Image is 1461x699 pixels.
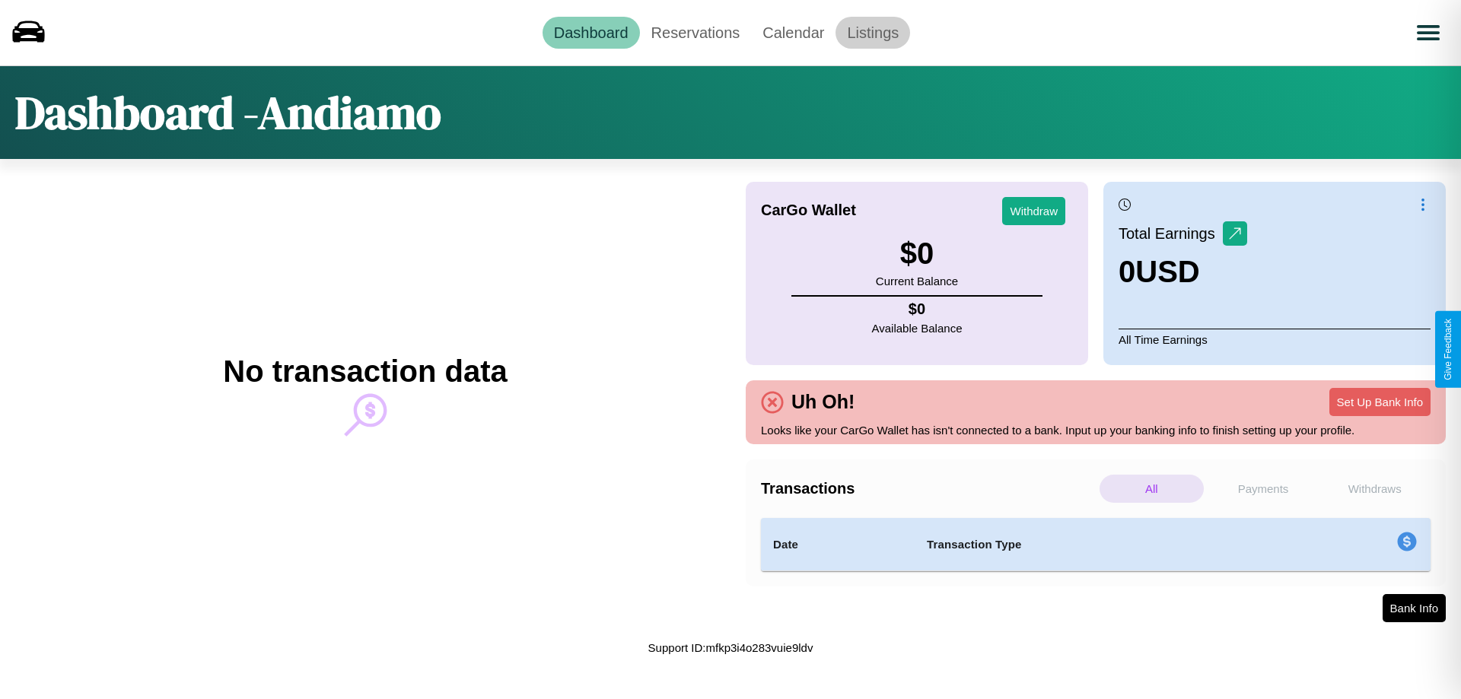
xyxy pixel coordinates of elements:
[1100,475,1204,503] p: All
[927,535,1272,554] h4: Transaction Type
[761,202,856,219] h4: CarGo Wallet
[15,81,441,144] h1: Dashboard - Andiamo
[751,17,836,49] a: Calendar
[761,518,1431,571] table: simple table
[543,17,640,49] a: Dashboard
[1323,475,1427,503] p: Withdraws
[773,535,902,554] h4: Date
[1119,255,1247,289] h3: 0 USD
[640,17,752,49] a: Reservations
[872,300,963,318] h4: $ 0
[1443,319,1453,380] div: Give Feedback
[1329,388,1431,416] button: Set Up Bank Info
[836,17,910,49] a: Listings
[872,318,963,338] p: Available Balance
[648,637,813,658] p: Support ID: mfkp3i4o283vuie9ldv
[761,420,1431,440] p: Looks like your CarGo Wallet has isn't connected to a bank. Input up your banking info to finish ...
[1002,197,1065,225] button: Withdraw
[1119,220,1223,247] p: Total Earnings
[876,271,958,291] p: Current Balance
[223,354,507,389] h2: No transaction data
[1211,475,1316,503] p: Payments
[784,391,862,413] h4: Uh Oh!
[1119,329,1431,350] p: All Time Earnings
[1383,594,1446,622] button: Bank Info
[761,480,1096,497] h4: Transactions
[876,237,958,271] h3: $ 0
[1407,11,1450,54] button: Open menu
